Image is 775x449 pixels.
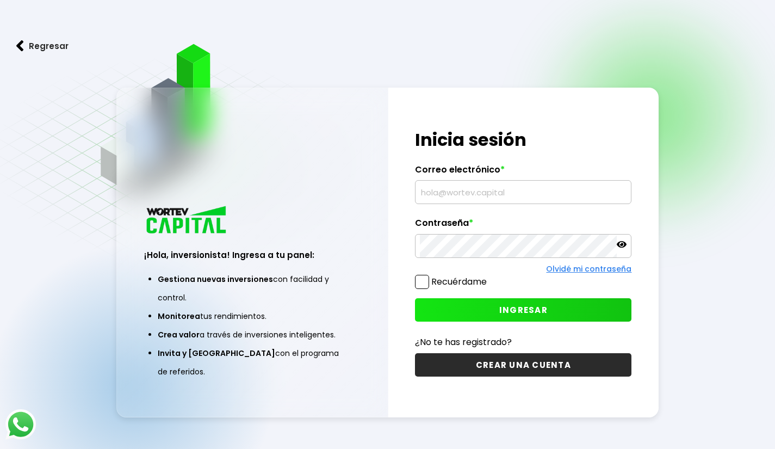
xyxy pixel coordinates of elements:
[16,40,24,52] img: flecha izquierda
[144,205,230,237] img: logo_wortev_capital
[158,270,347,307] li: con facilidad y control.
[415,218,631,234] label: Contraseña
[415,353,631,377] button: CREAR UNA CUENTA
[415,164,631,181] label: Correo electrónico
[431,275,487,288] label: Recuérdame
[415,335,631,377] a: ¿No te has registrado?CREAR UNA CUENTA
[158,329,200,340] span: Crea valor
[158,274,273,285] span: Gestiona nuevas inversiones
[158,344,347,381] li: con el programa de referidos.
[158,311,200,322] span: Monitorea
[420,181,627,204] input: hola@wortev.capital
[415,335,631,349] p: ¿No te has registrado?
[415,127,631,153] h1: Inicia sesión
[158,348,275,359] span: Invita y [GEOGRAPHIC_DATA]
[144,249,361,261] h3: ¡Hola, inversionista! Ingresa a tu panel:
[499,304,548,316] span: INGRESAR
[415,298,631,322] button: INGRESAR
[5,409,36,440] img: logos_whatsapp-icon.242b2217.svg
[158,325,347,344] li: a través de inversiones inteligentes.
[158,307,347,325] li: tus rendimientos.
[546,263,631,274] a: Olvidé mi contraseña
